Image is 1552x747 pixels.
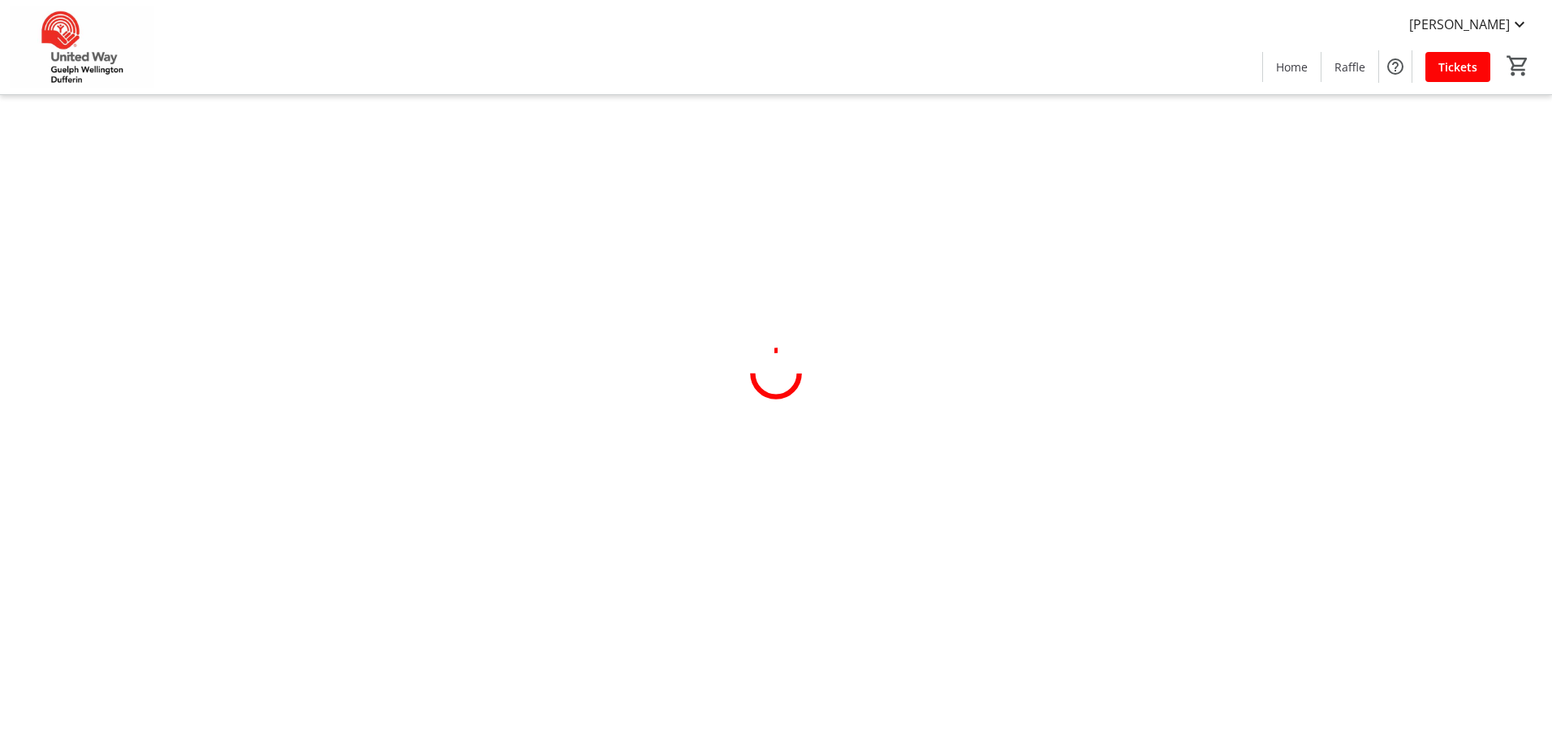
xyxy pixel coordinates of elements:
button: [PERSON_NAME] [1396,11,1542,37]
span: Raffle [1334,58,1365,76]
button: Cart [1503,51,1533,80]
img: United Way Guelph Wellington Dufferin's Logo [10,6,154,88]
button: Help [1379,50,1412,83]
span: Home [1276,58,1308,76]
span: Tickets [1438,58,1477,76]
a: Tickets [1425,52,1490,82]
a: Home [1263,52,1321,82]
span: [PERSON_NAME] [1409,15,1510,34]
a: Raffle [1321,52,1378,82]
